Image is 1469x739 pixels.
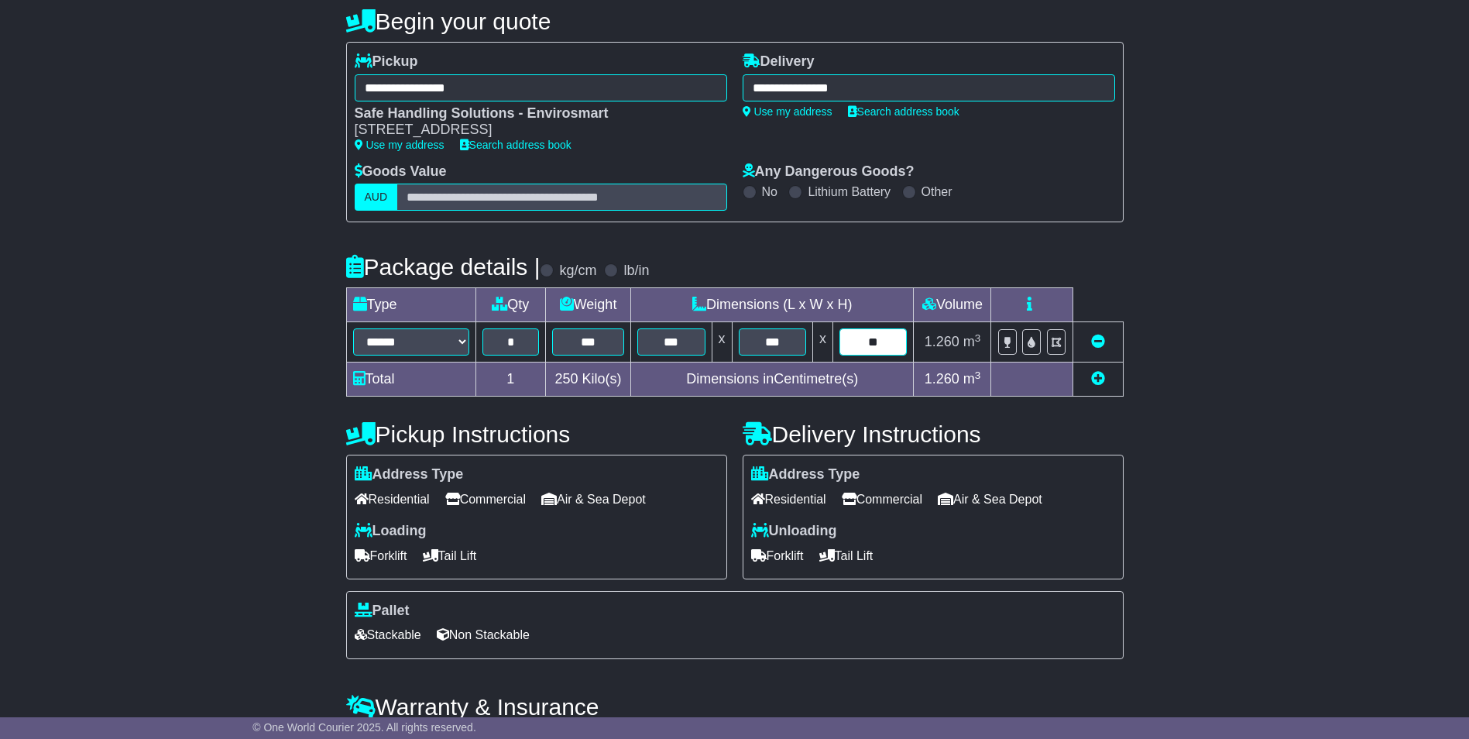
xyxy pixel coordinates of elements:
[925,334,959,349] span: 1.260
[975,369,981,381] sup: 3
[631,363,914,397] td: Dimensions in Centimetre(s)
[355,544,407,568] span: Forklift
[1091,334,1105,349] a: Remove this item
[346,288,475,322] td: Type
[355,184,398,211] label: AUD
[751,466,860,483] label: Address Type
[938,487,1042,511] span: Air & Sea Depot
[559,263,596,280] label: kg/cm
[355,163,447,180] label: Goods Value
[475,288,546,322] td: Qty
[743,105,832,118] a: Use my address
[346,421,727,447] h4: Pickup Instructions
[925,371,959,387] span: 1.260
[743,163,915,180] label: Any Dangerous Goods?
[355,53,418,70] label: Pickup
[1091,371,1105,387] a: Add new item
[437,623,530,647] span: Non Stackable
[751,487,826,511] span: Residential
[541,487,646,511] span: Air & Sea Depot
[346,254,541,280] h4: Package details |
[555,371,578,387] span: 250
[355,139,444,151] a: Use my address
[546,288,631,322] td: Weight
[346,363,475,397] td: Total
[743,53,815,70] label: Delivery
[819,544,874,568] span: Tail Lift
[712,322,732,363] td: x
[355,487,430,511] span: Residential
[355,466,464,483] label: Address Type
[631,288,914,322] td: Dimensions (L x W x H)
[751,523,837,540] label: Unloading
[252,721,476,734] span: © One World Courier 2025. All rights reserved.
[751,544,804,568] span: Forklift
[355,523,427,540] label: Loading
[922,184,952,199] label: Other
[346,694,1124,720] h4: Warranty & Insurance
[963,371,981,387] span: m
[808,184,891,199] label: Lithium Battery
[475,363,546,397] td: 1
[355,105,712,122] div: Safe Handling Solutions - Envirosmart
[812,322,832,363] td: x
[743,421,1124,447] h4: Delivery Instructions
[963,334,981,349] span: m
[842,487,922,511] span: Commercial
[423,544,477,568] span: Tail Lift
[460,139,571,151] a: Search address book
[546,363,631,397] td: Kilo(s)
[975,332,981,344] sup: 3
[623,263,649,280] label: lb/in
[355,122,712,139] div: [STREET_ADDRESS]
[355,603,410,620] label: Pallet
[346,9,1124,34] h4: Begin your quote
[914,288,991,322] td: Volume
[848,105,959,118] a: Search address book
[355,623,421,647] span: Stackable
[762,184,777,199] label: No
[445,487,526,511] span: Commercial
